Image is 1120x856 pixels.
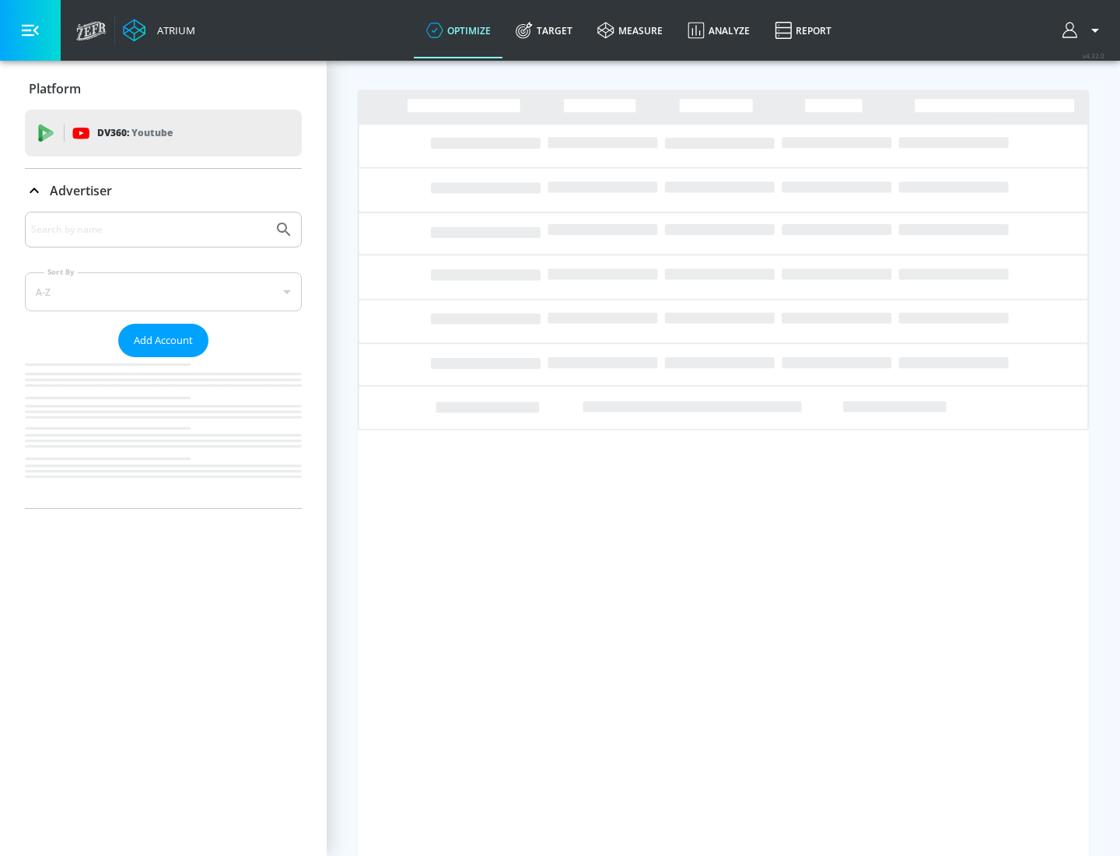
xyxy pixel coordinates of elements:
span: v 4.32.0 [1083,51,1104,60]
a: Atrium [123,19,195,42]
p: DV360: [97,125,173,142]
a: measure [585,2,675,58]
div: Platform [25,67,302,111]
a: Report [762,2,844,58]
div: DV360: Youtube [25,110,302,156]
a: Target [503,2,585,58]
div: Advertiser [25,212,302,508]
input: Search by name [31,219,267,240]
div: A-Z [25,272,302,311]
button: Add Account [118,324,208,357]
span: Add Account [134,332,193,349]
p: Advertiser [50,182,112,199]
div: Atrium [151,23,195,37]
div: Advertiser [25,169,302,212]
p: Platform [29,80,81,97]
a: optimize [414,2,503,58]
a: Analyze [675,2,762,58]
p: Youtube [131,125,173,141]
nav: list of Advertiser [25,357,302,508]
label: Sort By [44,267,78,277]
